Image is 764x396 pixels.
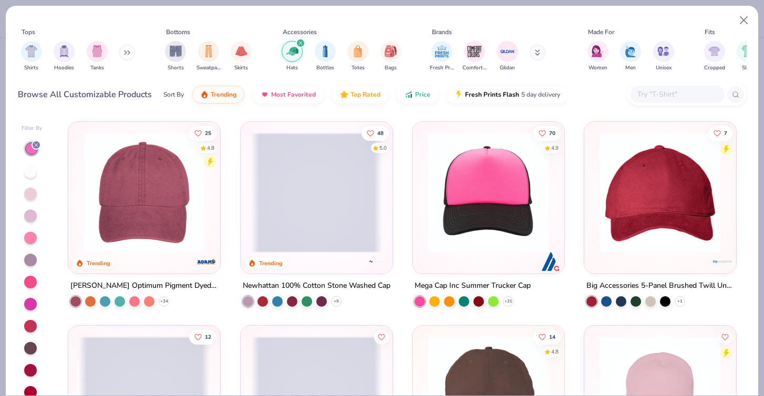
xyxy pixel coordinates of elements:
img: trending.gif [200,90,209,99]
span: + 1 [677,298,683,305]
div: filter for Tanks [87,41,108,72]
div: filter for Totes [347,41,368,72]
div: filter for Gildan [497,41,518,72]
span: Price [415,90,430,99]
button: Like [533,126,561,140]
button: filter button [497,41,518,72]
div: Accessories [283,27,317,37]
button: Trending [192,86,244,103]
div: 4.8 [207,144,214,152]
img: Hoodies Image [58,45,70,57]
button: Price [397,86,438,103]
img: Hats Image [286,45,298,57]
img: Adams logo [197,251,218,272]
div: filter for Comfort Colors [462,41,487,72]
button: filter button [430,41,454,72]
div: filter for Hoodies [54,41,75,72]
button: filter button [462,41,487,72]
div: filter for Fresh Prints [430,41,454,72]
button: filter button [54,41,75,72]
img: Sweatpants Image [203,45,214,57]
div: filter for Women [587,41,608,72]
span: Slim [742,64,752,72]
div: Fits [705,27,715,37]
img: Comfort Colors Image [467,44,482,59]
span: Bottles [316,64,334,72]
div: 4.9 [551,144,559,152]
div: 5.0 [379,144,386,152]
button: filter button [231,41,252,72]
div: Newhattan 100% Cotton Stone Washed Cap [243,279,390,293]
div: filter for Skirts [231,41,252,72]
span: Most Favorited [271,90,316,99]
div: filter for Slim [737,41,758,72]
span: 7 [724,130,727,136]
div: Browse All Customizable Products [18,88,152,101]
button: Like [189,330,216,345]
button: filter button [197,41,221,72]
span: Comfort Colors [462,64,487,72]
img: Shirts Image [25,45,37,57]
button: Like [533,330,561,345]
img: Unisex Image [657,45,669,57]
div: filter for Unisex [653,41,674,72]
span: Trending [211,90,236,99]
span: Skirts [234,64,248,72]
button: Top Rated [332,86,388,103]
div: 4.8 [551,348,559,356]
img: Women Image [592,45,604,57]
img: TopRated.gif [340,90,348,99]
div: Mega Cap Inc Summer Trucker Cap [415,279,531,293]
button: filter button [704,41,725,72]
img: Men Image [625,45,636,57]
span: Shorts [168,64,184,72]
button: filter button [282,41,303,72]
span: Hoodies [54,64,74,72]
div: filter for Hats [282,41,303,72]
span: Tanks [90,64,104,72]
img: 52b52318-ff3c-489f-b841-515e03f739b5 [79,132,210,253]
img: da6a0929-758b-4005-b806-f5da3f2ee294 [423,132,554,253]
input: Try "T-Shirt" [636,88,717,100]
img: Newhattan logo [368,251,389,272]
img: 1436111c-2ce2-4cab-9096-72e9c7e405f2 [595,132,726,253]
span: Unisex [656,64,672,72]
img: Gildan Image [500,44,515,59]
button: filter button [165,41,186,72]
img: Shorts Image [170,45,182,57]
span: 48 [377,130,383,136]
img: Slim Image [741,45,753,57]
button: filter button [347,41,368,72]
img: Tanks Image [91,45,103,57]
button: Like [708,126,732,140]
div: filter for Bottles [315,41,336,72]
span: 14 [549,335,555,340]
div: filter for Shirts [21,41,42,72]
span: Fresh Prints Flash [465,90,519,99]
span: Sweatpants [197,64,221,72]
img: Mega Cap Inc logo [540,251,561,272]
span: 25 [205,130,211,136]
span: Gildan [500,64,515,72]
button: Most Favorited [253,86,324,103]
div: Made For [588,27,614,37]
span: 12 [205,335,211,340]
span: Top Rated [350,90,380,99]
div: filter for Bags [380,41,401,72]
span: Cropped [704,64,725,72]
button: Like [361,126,388,140]
div: Bottoms [166,27,190,37]
button: Fresh Prints Flash5 day delivery [447,86,568,103]
span: + 31 [504,298,512,305]
div: filter for Sweatpants [197,41,221,72]
img: Bottles Image [319,45,331,57]
div: Brands [432,27,452,37]
button: filter button [737,41,758,72]
img: Cropped Image [708,45,720,57]
button: Like [374,330,388,345]
button: filter button [87,41,108,72]
span: 70 [549,130,555,136]
img: most_fav.gif [261,90,269,99]
div: Sort By [163,90,184,99]
img: Bags Image [385,45,396,57]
